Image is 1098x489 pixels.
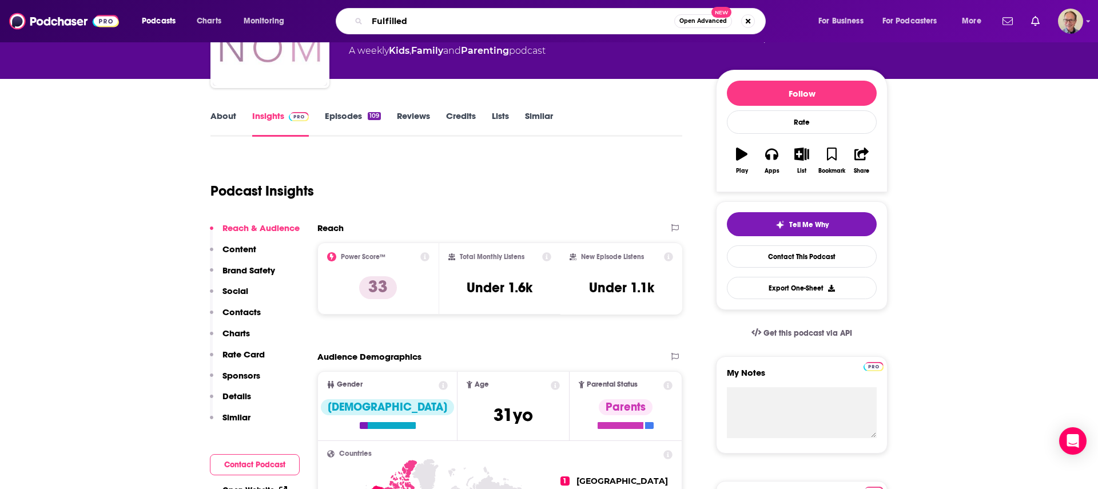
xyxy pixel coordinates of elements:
[349,44,546,58] div: A weekly podcast
[9,10,119,32] img: Podchaser - Follow, Share and Rate Podcasts
[494,404,533,426] span: 31 yo
[560,476,570,486] span: 1
[847,140,877,181] button: Share
[446,110,476,137] a: Credits
[134,12,190,30] button: open menu
[210,391,251,412] button: Details
[962,13,981,29] span: More
[882,13,937,29] span: For Podcasters
[727,245,877,268] a: Contact This Podcast
[711,7,732,18] span: New
[1058,9,1083,34] img: User Profile
[727,212,877,236] button: tell me why sparkleTell Me Why
[325,110,381,137] a: Episodes109
[789,220,829,229] span: Tell Me Why
[674,14,732,28] button: Open AdvancedNew
[210,265,275,286] button: Brand Safety
[197,13,221,29] span: Charts
[210,349,265,370] button: Rate Card
[443,45,461,56] span: and
[359,276,397,299] p: 33
[142,13,176,29] span: Podcasts
[1027,11,1044,31] a: Show notifications dropdown
[818,168,845,174] div: Bookmark
[222,328,250,339] p: Charts
[222,244,256,255] p: Content
[321,399,454,415] div: [DEMOGRAPHIC_DATA]
[236,12,299,30] button: open menu
[210,307,261,328] button: Contacts
[525,110,553,137] a: Similar
[222,370,260,381] p: Sponsors
[1059,427,1087,455] div: Open Intercom Messenger
[222,412,250,423] p: Similar
[810,12,878,30] button: open menu
[727,140,757,181] button: Play
[210,412,250,433] button: Similar
[765,168,779,174] div: Apps
[854,168,869,174] div: Share
[1058,9,1083,34] button: Show profile menu
[599,399,653,415] div: Parents
[210,182,314,200] h1: Podcast Insights
[589,279,654,296] h3: Under 1.1k
[727,367,877,387] label: My Notes
[787,140,817,181] button: List
[317,222,344,233] h2: Reach
[189,12,228,30] a: Charts
[339,450,372,458] span: Countries
[461,45,509,56] a: Parenting
[368,112,381,120] div: 109
[222,222,300,233] p: Reach & Audience
[389,45,409,56] a: Kids
[864,362,884,371] img: Podchaser Pro
[1058,9,1083,34] span: Logged in as tommy.lynch
[727,81,877,106] button: Follow
[409,45,411,56] span: ,
[954,12,996,30] button: open menu
[367,12,674,30] input: Search podcasts, credits, & more...
[875,12,954,30] button: open menu
[757,140,786,181] button: Apps
[998,11,1017,31] a: Show notifications dropdown
[587,381,638,388] span: Parental Status
[222,285,248,296] p: Social
[337,381,363,388] span: Gender
[736,168,748,174] div: Play
[210,110,236,137] a: About
[222,349,265,360] p: Rate Card
[679,18,727,24] span: Open Advanced
[210,285,248,307] button: Social
[581,253,644,261] h2: New Episode Listens
[576,476,668,486] span: [GEOGRAPHIC_DATA]
[817,140,846,181] button: Bookmark
[475,381,489,388] span: Age
[210,370,260,391] button: Sponsors
[397,110,430,137] a: Reviews
[289,112,309,121] img: Podchaser Pro
[460,253,524,261] h2: Total Monthly Listens
[727,277,877,299] button: Export One-Sheet
[775,220,785,229] img: tell me why sparkle
[222,265,275,276] p: Brand Safety
[797,168,806,174] div: List
[244,13,284,29] span: Monitoring
[411,45,443,56] a: Family
[492,110,509,137] a: Lists
[317,351,421,362] h2: Audience Demographics
[818,13,864,29] span: For Business
[222,391,251,401] p: Details
[210,328,250,349] button: Charts
[347,8,777,34] div: Search podcasts, credits, & more...
[763,328,852,338] span: Get this podcast via API
[727,110,877,134] div: Rate
[341,253,385,261] h2: Power Score™
[210,454,300,475] button: Contact Podcast
[210,222,300,244] button: Reach & Audience
[742,319,861,347] a: Get this podcast via API
[467,279,532,296] h3: Under 1.6k
[864,360,884,371] a: Pro website
[252,110,309,137] a: InsightsPodchaser Pro
[222,307,261,317] p: Contacts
